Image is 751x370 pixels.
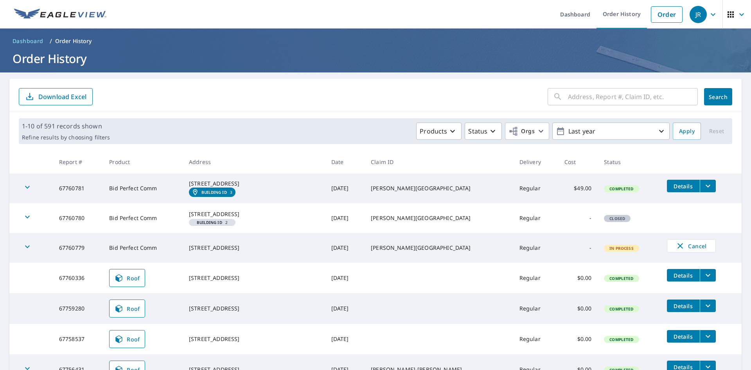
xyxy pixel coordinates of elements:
[189,305,319,312] div: [STREET_ADDRESS]
[325,324,365,354] td: [DATE]
[109,269,145,287] a: Roof
[558,324,598,354] td: $0.00
[103,173,183,203] td: Bid Perfect Comm
[558,150,598,173] th: Cost
[325,173,365,203] td: [DATE]
[416,123,462,140] button: Products
[667,330,700,343] button: detailsBtn-67758537
[189,210,319,218] div: [STREET_ADDRESS]
[558,173,598,203] td: $49.00
[325,263,365,293] td: [DATE]
[605,337,638,342] span: Completed
[197,220,222,224] em: Building ID
[189,180,319,188] div: [STREET_ADDRESS]
[605,186,638,191] span: Completed
[513,233,558,263] td: Regular
[22,134,110,141] p: Refine results by choosing filters
[365,173,513,203] td: [PERSON_NAME][GEOGRAPHIC_DATA]
[53,233,103,263] td: 67760779
[552,123,670,140] button: Last year
[325,293,365,324] td: [DATE]
[513,203,558,233] td: Regular
[22,121,110,131] p: 1-10 of 591 records shown
[667,300,700,312] button: detailsBtn-67759280
[103,203,183,233] td: Bid Perfect Comm
[53,263,103,293] td: 67760336
[13,37,43,45] span: Dashboard
[700,330,716,343] button: filesDropdownBtn-67758537
[672,333,695,340] span: Details
[651,6,683,23] a: Order
[700,269,716,282] button: filesDropdownBtn-67760336
[365,203,513,233] td: [PERSON_NAME][GEOGRAPHIC_DATA]
[189,188,235,197] a: Building ID3
[19,88,93,105] button: Download Excel
[114,304,140,313] span: Roof
[114,334,140,344] span: Roof
[109,330,145,348] a: Roof
[365,150,513,173] th: Claim ID
[465,123,502,140] button: Status
[568,86,698,108] input: Address, Report #, Claim ID, etc.
[700,180,716,192] button: filesDropdownBtn-67760781
[704,88,732,105] button: Search
[53,293,103,324] td: 67759280
[513,263,558,293] td: Regular
[672,302,695,310] span: Details
[9,35,47,47] a: Dashboard
[710,93,726,101] span: Search
[189,274,319,282] div: [STREET_ADDRESS]
[53,150,103,173] th: Report #
[558,203,598,233] td: -
[103,150,183,173] th: Product
[508,126,535,136] span: Orgs
[325,150,365,173] th: Date
[673,123,701,140] button: Apply
[513,150,558,173] th: Delivery
[675,241,708,251] span: Cancel
[420,126,447,136] p: Products
[325,233,365,263] td: [DATE]
[513,293,558,324] td: Regular
[605,306,638,312] span: Completed
[38,92,86,101] p: Download Excel
[700,300,716,312] button: filesDropdownBtn-67759280
[558,233,598,263] td: -
[192,220,232,224] span: 2
[667,239,716,253] button: Cancel
[558,263,598,293] td: $0.00
[605,245,638,251] span: In Process
[667,269,700,282] button: detailsBtn-67760336
[505,123,549,140] button: Orgs
[109,300,145,318] a: Roof
[605,276,638,281] span: Completed
[53,324,103,354] td: 67758537
[513,324,558,354] td: Regular
[605,216,630,221] span: Closed
[558,293,598,324] td: $0.00
[55,37,92,45] p: Order History
[598,150,660,173] th: Status
[9,51,742,67] h1: Order History
[103,233,183,263] td: Bid Perfect Comm
[565,125,657,138] p: Last year
[468,126,487,136] p: Status
[672,272,695,279] span: Details
[183,150,325,173] th: Address
[365,233,513,263] td: [PERSON_NAME][GEOGRAPHIC_DATA]
[667,180,700,192] button: detailsBtn-67760781
[189,244,319,252] div: [STREET_ADDRESS]
[690,6,707,23] div: JR
[672,182,695,190] span: Details
[9,35,742,47] nav: breadcrumb
[14,9,106,20] img: EV Logo
[325,203,365,233] td: [DATE]
[201,190,227,195] em: Building ID
[513,173,558,203] td: Regular
[53,203,103,233] td: 67760780
[53,173,103,203] td: 67760781
[50,36,52,46] li: /
[679,126,695,136] span: Apply
[189,335,319,343] div: [STREET_ADDRESS]
[114,273,140,283] span: Roof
